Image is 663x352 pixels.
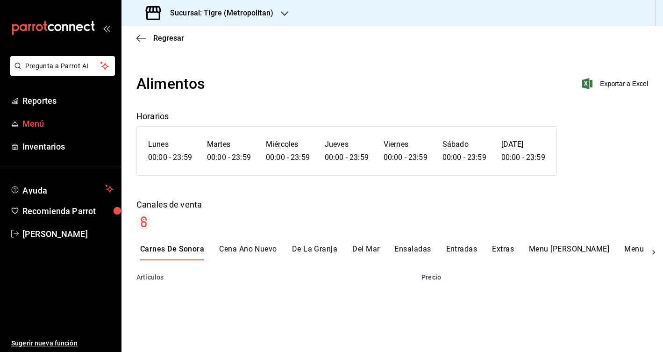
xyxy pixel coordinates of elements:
button: Regresar [136,34,184,43]
span: Menú [22,117,114,130]
button: Ensaladas [394,244,431,260]
button: Menu [PERSON_NAME] [529,244,609,260]
h6: Lunes [148,138,192,151]
button: Cena Ano Nuevo [219,244,277,260]
h6: 00:00 - 23:59 [384,151,428,164]
h6: [DATE] [501,138,545,151]
button: Extras [492,244,514,260]
h6: 00:00 - 23:59 [148,151,192,164]
span: Sugerir nueva función [11,338,114,348]
h6: 00:00 - 23:59 [442,151,486,164]
h6: Miércoles [266,138,310,151]
th: Precio [416,268,663,281]
th: Artículos [121,268,416,281]
div: Alimentos [136,72,205,95]
h6: Sábado [442,138,486,151]
button: Del Mar [352,244,379,260]
h3: Sucursal: Tigre (Metropolitan) [163,7,273,19]
a: Pregunta a Parrot AI [7,68,115,78]
span: Regresar [153,34,184,43]
h6: 00:00 - 23:59 [266,151,310,164]
div: scrollable menu categories [140,244,644,260]
h6: Viernes [384,138,428,151]
div: Canales de venta [136,198,648,211]
span: Inventarios [22,140,114,153]
h6: 00:00 - 23:59 [207,151,251,164]
h6: 00:00 - 23:59 [325,151,369,164]
h6: 00:00 - 23:59 [501,151,545,164]
button: Pregunta a Parrot AI [10,56,115,76]
span: Recomienda Parrot [22,205,114,217]
button: Entradas [446,244,478,260]
span: Pregunta a Parrot AI [25,61,100,71]
div: Horarios [136,110,648,122]
span: Reportes [22,94,114,107]
span: [PERSON_NAME] [22,228,114,240]
span: Ayuda [22,183,101,194]
h6: Jueves [325,138,369,151]
button: Exportar a Excel [584,78,648,89]
button: open_drawer_menu [103,24,110,32]
h6: Martes [207,138,251,151]
button: De La Granja [292,244,338,260]
button: Carnes De Sonora [140,244,204,260]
